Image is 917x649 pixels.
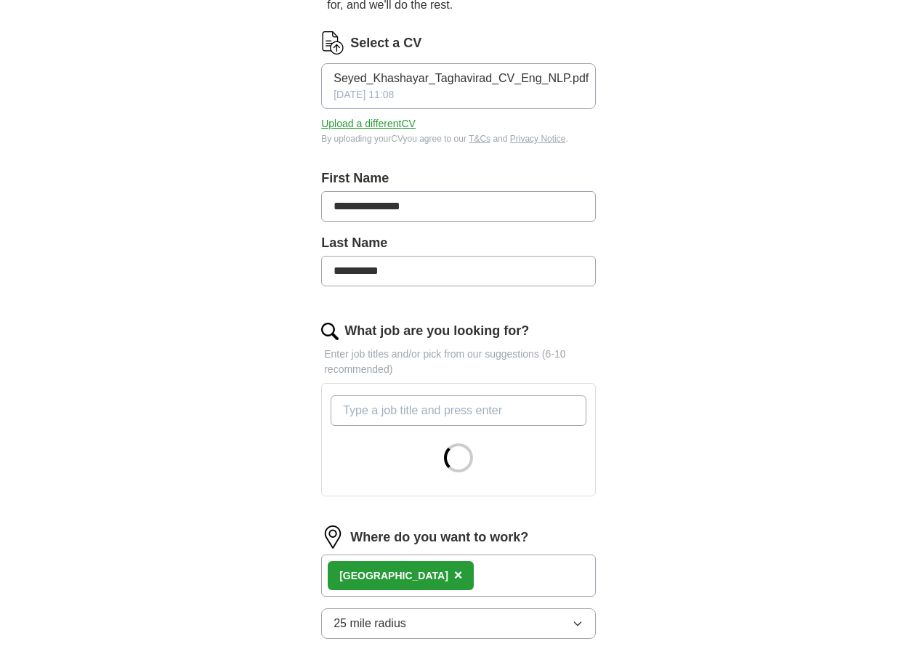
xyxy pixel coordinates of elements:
img: CV Icon [321,31,344,55]
input: Type a job title and press enter [331,395,586,426]
label: What job are you looking for? [344,321,529,341]
a: Privacy Notice [510,134,566,144]
span: 25 mile radius [334,615,406,632]
img: search.png [321,323,339,340]
button: Upload a differentCV [321,116,416,132]
div: [GEOGRAPHIC_DATA] [339,568,448,584]
p: Enter job titles and/or pick from our suggestions (6-10 recommended) [321,347,596,377]
div: By uploading your CV you agree to our and . [321,132,596,145]
span: [DATE] 11:08 [334,87,394,102]
img: location.png [321,525,344,549]
label: First Name [321,169,596,188]
label: Select a CV [350,33,421,53]
button: × [454,565,463,586]
button: 25 mile radius [321,608,596,639]
a: T&Cs [469,134,490,144]
label: Last Name [321,233,596,253]
span: × [454,567,463,583]
label: Where do you want to work? [350,528,528,547]
span: Seyed_Khashayar_Taghavirad_CV_Eng_NLP.pdf [334,70,589,87]
button: Seyed_Khashayar_Taghavirad_CV_Eng_NLP.pdf[DATE] 11:08 [321,63,596,109]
